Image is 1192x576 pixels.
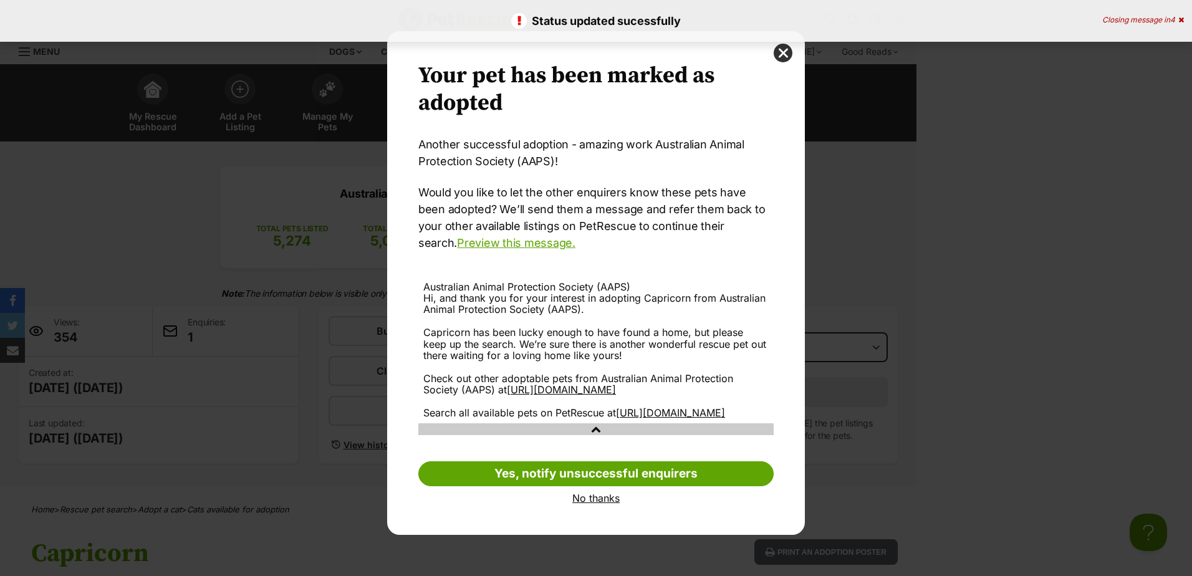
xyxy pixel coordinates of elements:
a: [URL][DOMAIN_NAME] [507,383,616,396]
span: 4 [1170,15,1175,24]
p: Would you like to let the other enquirers know these pets have been adopted? We’ll send them a me... [418,184,774,251]
span: Australian Animal Protection Society (AAPS) [423,281,630,293]
a: Preview this message. [457,236,575,249]
a: Yes, notify unsuccessful enquirers [418,461,774,486]
button: close [774,44,792,62]
a: [URL][DOMAIN_NAME] [616,406,725,419]
a: No thanks [418,492,774,504]
h2: Your pet has been marked as adopted [418,62,774,117]
p: Another successful adoption - amazing work Australian Animal Protection Society (AAPS)! [418,136,774,170]
div: Hi, and thank you for your interest in adopting Capricorn from Australian Animal Protection Socie... [423,292,769,418]
p: Status updated sucessfully [12,12,1180,29]
div: Closing message in [1102,16,1184,24]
